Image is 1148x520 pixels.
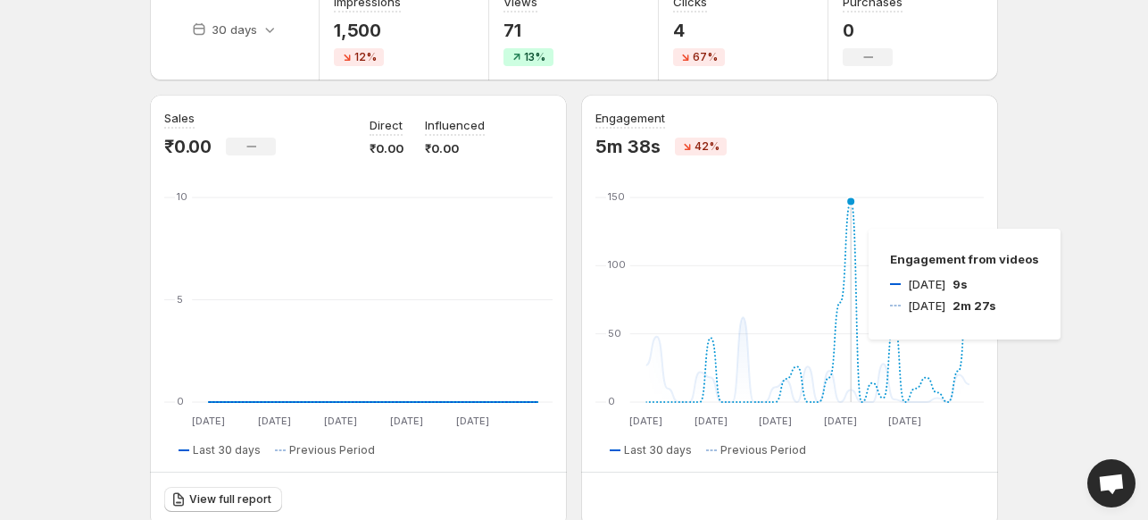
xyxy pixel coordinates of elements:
[693,50,718,64] span: 67%
[177,395,184,407] text: 0
[629,415,662,427] text: [DATE]
[258,415,291,427] text: [DATE]
[595,136,661,157] p: 5m 38s
[189,492,271,507] span: View full report
[503,20,553,41] p: 71
[164,109,195,127] h3: Sales
[524,50,545,64] span: 13%
[370,139,403,157] p: ₹0.00
[177,190,187,203] text: 10
[695,139,720,154] span: 42%
[608,395,615,407] text: 0
[624,443,692,457] span: Last 30 days
[759,415,792,427] text: [DATE]
[824,415,857,427] text: [DATE]
[673,20,725,41] p: 4
[324,415,357,427] text: [DATE]
[608,190,625,203] text: 150
[888,415,921,427] text: [DATE]
[370,116,403,134] p: Direct
[289,443,375,457] span: Previous Period
[595,109,665,127] h3: Engagement
[192,415,225,427] text: [DATE]
[164,136,212,157] p: ₹0.00
[425,139,485,157] p: ₹0.00
[390,415,423,427] text: [DATE]
[193,443,261,457] span: Last 30 days
[843,20,903,41] p: 0
[334,20,401,41] p: 1,500
[608,327,621,340] text: 50
[177,293,183,306] text: 5
[456,415,489,427] text: [DATE]
[164,487,282,512] a: View full report
[425,116,485,134] p: Influenced
[695,415,728,427] text: [DATE]
[212,21,257,38] p: 30 days
[1087,459,1136,507] div: Open chat
[354,50,377,64] span: 12%
[720,443,806,457] span: Previous Period
[608,258,626,271] text: 100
